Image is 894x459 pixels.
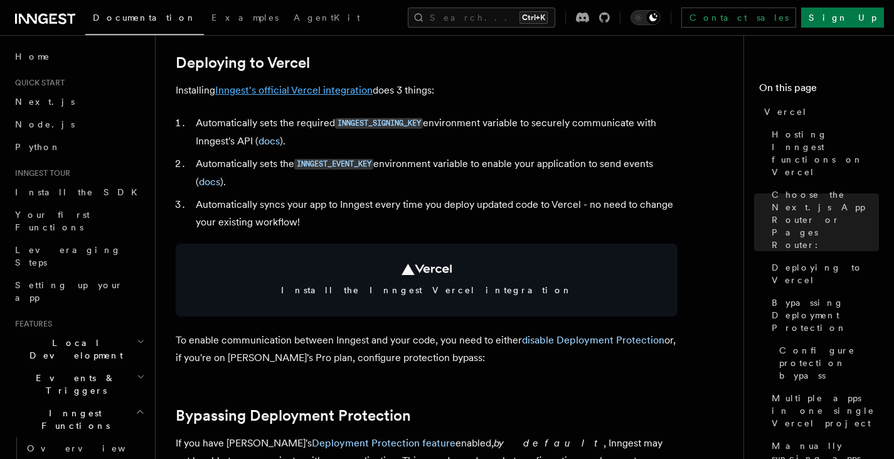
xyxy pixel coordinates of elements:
span: Deploying to Vercel [772,261,879,286]
a: Install the SDK [10,181,147,203]
a: Your first Functions [10,203,147,239]
span: Bypassing Deployment Protection [772,296,879,334]
a: Vercel [759,100,879,123]
a: docs [258,135,280,147]
span: Choose the Next.js App Router or Pages Router: [772,188,879,251]
a: Bypassing Deployment Protection [767,291,879,339]
a: Leveraging Steps [10,239,147,274]
a: INNGEST_SIGNING_KEY [335,117,423,129]
span: Install the Inngest Vercel integration [191,284,663,296]
span: Inngest tour [10,168,70,178]
code: INNGEST_EVENT_KEY [294,159,373,170]
span: Install the SDK [15,187,145,197]
button: Toggle dark mode [631,10,661,25]
a: Deploying to Vercel [767,256,879,291]
span: Events & Triggers [10,372,137,397]
a: Home [10,45,147,68]
a: Python [10,136,147,158]
a: Multiple apps in one single Vercel project [767,387,879,435]
a: AgentKit [286,4,368,34]
span: Documentation [93,13,196,23]
h4: On this page [759,80,879,100]
kbd: Ctrl+K [519,11,548,24]
li: Automatically sets the environment variable to enable your application to send events ( ). [192,155,678,191]
span: Python [15,142,61,152]
span: AgentKit [294,13,360,23]
span: Configure protection bypass [779,344,879,382]
span: Examples [211,13,279,23]
li: Automatically sets the required environment variable to securely communicate with Inngest's API ( ). [192,114,678,150]
button: Local Development [10,332,147,367]
span: Quick start [10,78,65,88]
span: Overview [27,443,156,453]
button: Events & Triggers [10,367,147,402]
code: INNGEST_SIGNING_KEY [335,118,423,129]
span: Features [10,319,52,329]
span: Node.js [15,119,75,129]
a: Install the Inngest Vercel integration [176,244,678,316]
a: Next.js [10,90,147,113]
span: Inngest Functions [10,407,136,432]
a: Setting up your app [10,274,147,309]
a: Node.js [10,113,147,136]
a: Contact sales [681,8,796,28]
span: Home [15,50,50,63]
a: Deployment Protection feature [312,437,455,449]
button: Search...Ctrl+K [408,8,555,28]
span: Vercel [764,105,807,118]
a: INNGEST_EVENT_KEY [294,158,373,170]
li: Automatically syncs your app to Inngest every time you deploy updated code to Vercel - no need to... [192,196,678,231]
button: Inngest Functions [10,402,147,437]
span: Leveraging Steps [15,245,121,267]
a: Examples [204,4,286,34]
a: docs [199,176,220,188]
a: Documentation [85,4,204,35]
span: Setting up your app [15,280,123,303]
p: Installing does 3 things: [176,82,678,99]
a: Choose the Next.js App Router or Pages Router: [767,183,879,256]
span: Next.js [15,97,75,107]
span: Hosting Inngest functions on Vercel [772,128,879,178]
a: disable Deployment Protection [522,334,664,346]
p: To enable communication between Inngest and your code, you need to either or, if you're on [PERSO... [176,332,678,367]
a: Sign Up [801,8,884,28]
a: Configure protection bypass [774,339,879,387]
a: Bypassing Deployment Protection [176,407,411,424]
a: Deploying to Vercel [176,54,310,72]
span: Local Development [10,337,137,362]
span: Your first Functions [15,210,90,232]
span: Multiple apps in one single Vercel project [772,392,879,429]
em: by default [494,437,604,449]
a: Inngest's official Vercel integration [215,84,373,96]
a: Hosting Inngest functions on Vercel [767,123,879,183]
